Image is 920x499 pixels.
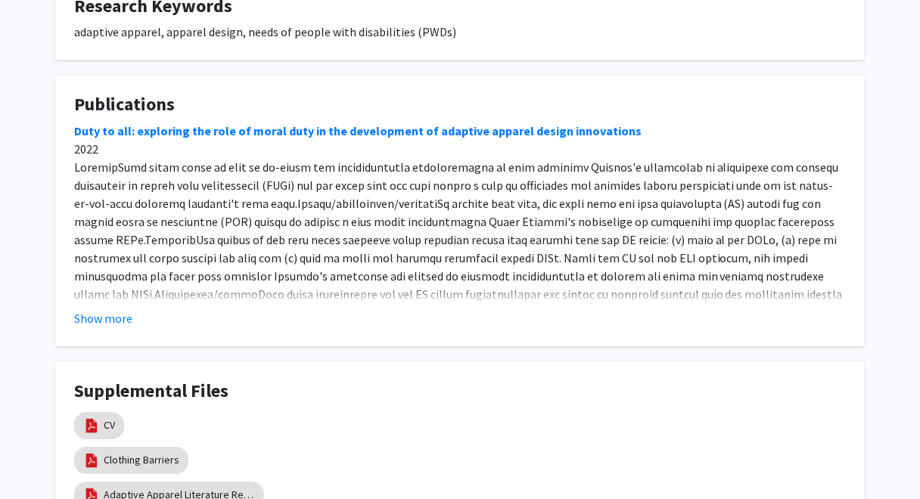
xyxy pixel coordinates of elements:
[74,309,132,327] button: Show more
[74,380,846,402] h4: Supplemental Files
[74,123,642,138] a: Duty to all: exploring the role of moral duty in the development of adaptive apparel design innov...
[74,23,846,41] div: adaptive apparel, apparel design, needs of people with disabilities (PWDs)
[11,431,64,488] iframe: Chat
[104,452,179,468] a: Clothing Barriers
[83,452,100,469] img: pdf_icon.png
[83,417,100,434] img: pdf_icon.png
[74,94,846,116] h4: Publications
[104,417,115,433] a: CV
